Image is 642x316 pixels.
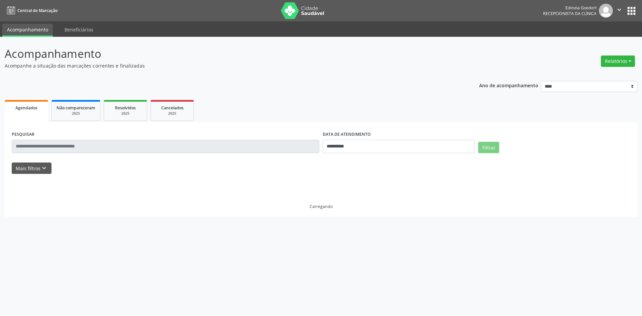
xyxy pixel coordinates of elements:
button:  [613,4,626,18]
div: Edineia Goedert [543,5,597,11]
div: 2025 [109,111,142,116]
span: Recepcionista da clínica [543,11,597,16]
span: Não compareceram [57,105,95,111]
div: Carregando [310,204,333,209]
label: DATA DE ATENDIMENTO [323,129,371,140]
div: 2025 [57,111,95,116]
i: keyboard_arrow_down [40,165,48,172]
a: Beneficiários [60,24,98,35]
p: Ano de acompanhamento [479,81,538,89]
p: Acompanhe a situação das marcações correntes e finalizadas [5,62,447,69]
span: Cancelados [161,105,184,111]
button: apps [626,5,637,17]
button: Relatórios [601,56,635,67]
p: Acompanhamento [5,45,447,62]
a: Central de Marcação [5,5,58,16]
button: Mais filtroskeyboard_arrow_down [12,163,51,174]
span: Agendados [15,105,37,111]
img: img [599,4,613,18]
span: Resolvidos [115,105,136,111]
label: PESQUISAR [12,129,34,140]
i:  [616,6,623,13]
span: Central de Marcação [17,8,58,13]
div: 2025 [155,111,189,116]
a: Acompanhamento [2,24,53,37]
button: Filtrar [478,142,499,153]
